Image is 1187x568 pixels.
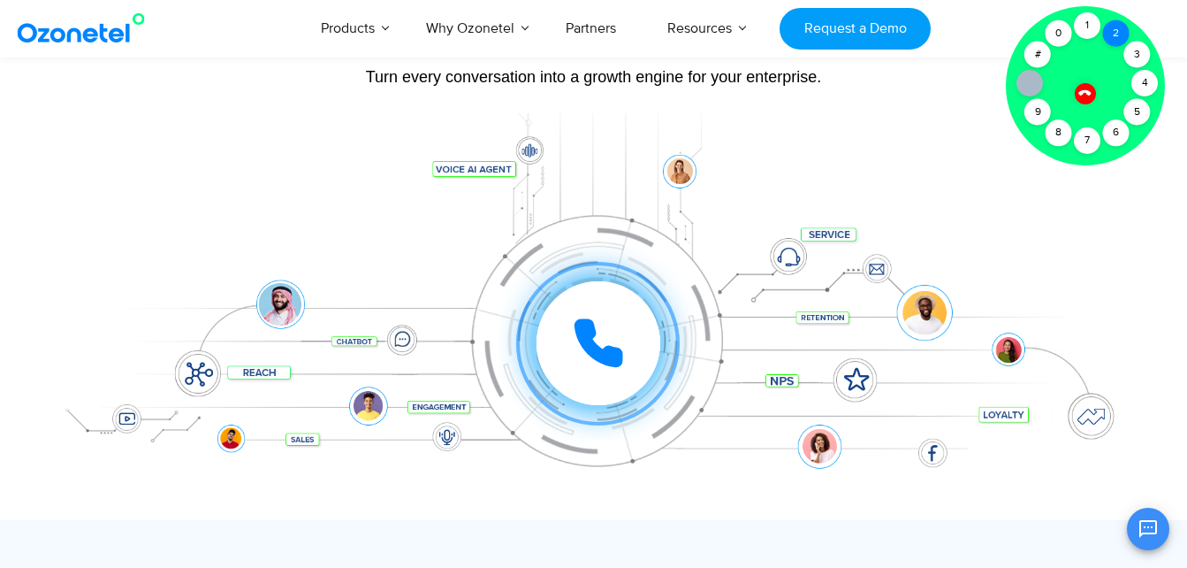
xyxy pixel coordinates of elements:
[780,8,931,50] a: Request a Demo
[1024,42,1051,68] div: #
[1024,99,1051,126] div: 9
[42,67,1146,87] div: Turn every conversation into a growth engine for your enterprise.
[1103,119,1130,146] div: 6
[1131,70,1158,96] div: 4
[1046,20,1072,47] div: 0
[1103,20,1130,47] div: 2
[1074,12,1100,39] div: 1
[1074,127,1100,154] div: 7
[1124,99,1151,126] div: 5
[1127,508,1169,550] button: Open chat
[1046,119,1072,146] div: 8
[1124,42,1151,68] div: 3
